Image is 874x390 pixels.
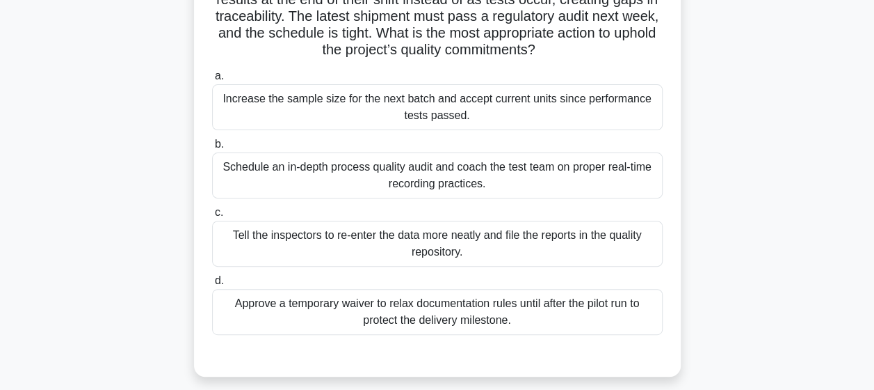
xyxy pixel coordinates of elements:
[215,206,223,218] span: c.
[212,153,663,198] div: Schedule an in-depth process quality audit and coach the test team on proper real-time recording ...
[212,84,663,130] div: Increase the sample size for the next batch and accept current units since performance tests passed.
[212,289,663,335] div: Approve a temporary waiver to relax documentation rules until after the pilot run to protect the ...
[215,138,224,150] span: b.
[212,221,663,267] div: Tell the inspectors to re-enter the data more neatly and file the reports in the quality repository.
[215,70,224,81] span: a.
[215,274,224,286] span: d.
